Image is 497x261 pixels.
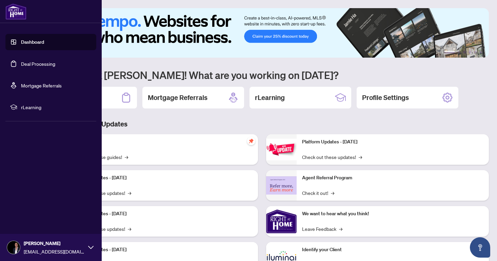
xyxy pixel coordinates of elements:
[331,189,334,197] span: →
[302,225,342,233] a: Leave Feedback→
[302,174,483,182] p: Agent Referral Program
[266,206,297,237] img: We want to hear what you think!
[24,248,85,255] span: [EMAIL_ADDRESS][DOMAIN_NAME]
[125,153,128,161] span: →
[302,153,362,161] a: Check out these updates!→
[470,237,490,258] button: Open asap
[359,153,362,161] span: →
[148,93,207,102] h2: Mortgage Referrals
[362,93,409,102] h2: Profile Settings
[339,225,342,233] span: →
[302,210,483,218] p: We want to hear what you think!
[21,103,92,111] span: rLearning
[21,39,44,45] a: Dashboard
[5,3,26,20] img: logo
[302,138,483,146] p: Platform Updates - [DATE]
[35,119,489,129] h3: Brokerage & Industry Updates
[71,174,253,182] p: Platform Updates - [DATE]
[71,210,253,218] p: Platform Updates - [DATE]
[21,82,62,88] a: Mortgage Referrals
[247,137,255,145] span: pushpin
[7,241,20,254] img: Profile Icon
[463,51,466,54] button: 3
[302,246,483,254] p: Identify your Client
[266,176,297,195] img: Agent Referral Program
[128,225,131,233] span: →
[71,138,253,146] p: Self-Help
[21,61,55,67] a: Deal Processing
[35,68,489,81] h1: Welcome back [PERSON_NAME]! What are you working on [DATE]?
[469,51,471,54] button: 4
[255,93,285,102] h2: rLearning
[128,189,131,197] span: →
[24,240,85,247] span: [PERSON_NAME]
[71,246,253,254] p: Platform Updates - [DATE]
[35,8,489,58] img: Slide 0
[302,189,334,197] a: Check it out!→
[474,51,477,54] button: 5
[458,51,460,54] button: 2
[444,51,455,54] button: 1
[479,51,482,54] button: 6
[266,139,297,160] img: Platform Updates - June 23, 2025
